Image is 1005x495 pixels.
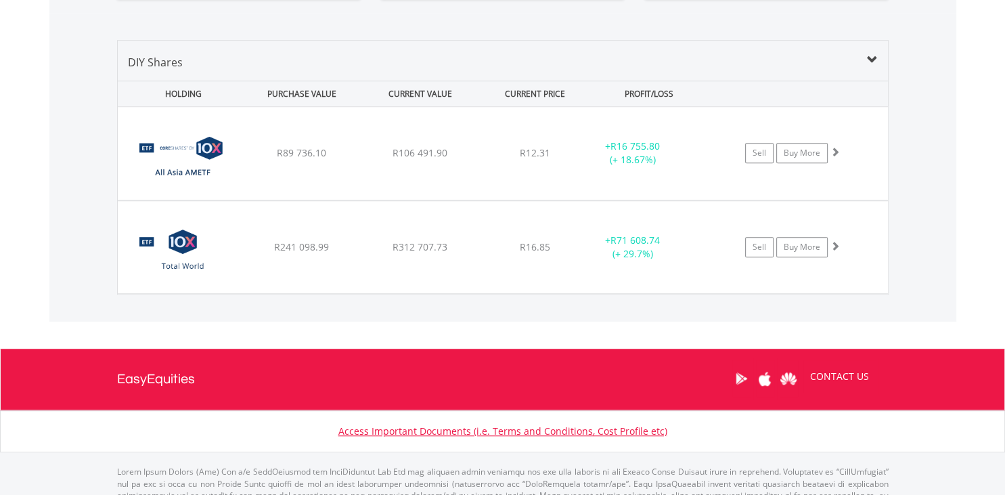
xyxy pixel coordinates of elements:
a: Huawei [777,358,801,400]
span: DIY Shares [128,55,183,70]
div: CURRENT VALUE [363,81,478,106]
a: Sell [745,143,774,163]
span: R106 491.90 [393,146,447,159]
span: R241 098.99 [274,240,329,253]
div: HOLDING [118,81,242,106]
span: R89 736.10 [277,146,326,159]
a: Sell [745,237,774,257]
img: TFSA.GLOBAL.png [125,218,241,290]
a: Buy More [776,143,828,163]
a: Access Important Documents (i.e. Terms and Conditions, Cost Profile etc) [338,425,667,437]
span: R312 707.73 [393,240,447,253]
span: R16 755.80 [610,139,660,152]
span: R71 608.74 [610,234,660,246]
a: CONTACT US [801,358,878,395]
a: EasyEquities [117,349,195,410]
a: Buy More [776,237,828,257]
img: TFSA.APACXJ.png [125,124,241,196]
div: CURRENT PRICE [481,81,588,106]
span: R12.31 [520,146,550,159]
a: Google Play [730,358,753,400]
div: PROFIT/LOSS [591,81,707,106]
span: R16.85 [520,240,550,253]
div: + (+ 29.7%) [582,234,684,261]
a: Apple [753,358,777,400]
div: + (+ 18.67%) [582,139,684,167]
div: PURCHASE VALUE [244,81,360,106]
